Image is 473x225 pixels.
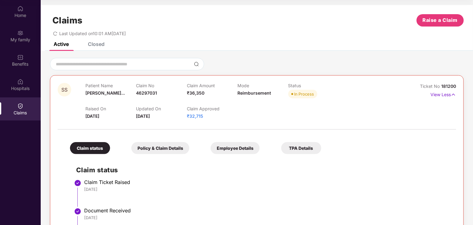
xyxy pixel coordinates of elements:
[17,79,23,85] img: svg+xml;base64,PHN2ZyBpZD0iSG9zcGl0YWxzIiB4bWxucz0iaHR0cDovL3d3dy53My5vcmcvMjAwMC9zdmciIHdpZHRoPS...
[70,142,110,154] div: Claim status
[53,31,57,36] span: redo
[136,106,187,111] p: Updated On
[237,90,271,96] span: Reimbursement
[187,113,203,119] span: ₹32,715
[85,113,99,119] span: [DATE]
[136,83,187,88] p: Claim No
[17,30,23,36] img: svg+xml;base64,PHN2ZyB3aWR0aD0iMjAiIGhlaWdodD0iMjAiIHZpZXdCb3g9IjAgMCAyMCAyMCIgZmlsbD0ibm9uZSIgeG...
[17,6,23,12] img: svg+xml;base64,PHN2ZyBpZD0iSG9tZSIgeG1sbnM9Imh0dHA6Ly93d3cudzMub3JnLzIwMDAvc3ZnIiB3aWR0aD0iMjAiIG...
[85,83,136,88] p: Patient Name
[187,106,237,111] p: Claim Approved
[17,103,23,109] img: svg+xml;base64,PHN2ZyBpZD0iQ2xhaW0iIHhtbG5zPSJodHRwOi8vd3d3LnczLm9yZy8yMDAwL3N2ZyIgd2lkdGg9IjIwIi...
[88,41,105,47] div: Closed
[74,208,81,215] img: svg+xml;base64,PHN2ZyBpZD0iU3RlcC1Eb25lLTMyeDMyIiB4bWxucz0iaHR0cDovL3d3dy53My5vcmcvMjAwMC9zdmciIH...
[430,90,456,98] p: View Less
[211,142,260,154] div: Employee Details
[417,14,464,27] button: Raise a Claim
[59,31,126,36] span: Last Updated on 10:01 AM[DATE]
[420,84,441,89] span: Ticket No
[76,165,450,175] h2: Claim status
[281,142,321,154] div: TPA Details
[136,90,157,96] span: 46297031
[187,90,204,96] span: ₹36,350
[85,106,136,111] p: Raised On
[294,91,314,97] div: In Process
[288,83,339,88] p: Status
[84,207,450,214] div: Document Received
[54,41,69,47] div: Active
[237,83,288,88] p: Mode
[84,179,450,185] div: Claim Ticket Raised
[194,62,199,67] img: svg+xml;base64,PHN2ZyBpZD0iU2VhcmNoLTMyeDMyIiB4bWxucz0iaHR0cDovL3d3dy53My5vcmcvMjAwMC9zdmciIHdpZH...
[17,54,23,60] img: svg+xml;base64,PHN2ZyBpZD0iQmVuZWZpdHMiIHhtbG5zPSJodHRwOi8vd3d3LnczLm9yZy8yMDAwL3N2ZyIgd2lkdGg9Ij...
[85,90,125,96] span: [PERSON_NAME]...
[423,16,458,24] span: Raise a Claim
[131,142,189,154] div: Policy & Claim Details
[136,113,150,119] span: [DATE]
[451,91,456,98] img: svg+xml;base64,PHN2ZyB4bWxucz0iaHR0cDovL3d3dy53My5vcmcvMjAwMC9zdmciIHdpZHRoPSIxNyIgaGVpZ2h0PSIxNy...
[52,15,83,26] h1: Claims
[61,87,68,92] span: SS
[84,215,450,220] div: [DATE]
[74,179,81,187] img: svg+xml;base64,PHN2ZyBpZD0iU3RlcC1Eb25lLTMyeDMyIiB4bWxucz0iaHR0cDovL3d3dy53My5vcmcvMjAwMC9zdmciIH...
[441,84,456,89] span: 181200
[84,186,450,192] div: [DATE]
[187,83,237,88] p: Claim Amount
